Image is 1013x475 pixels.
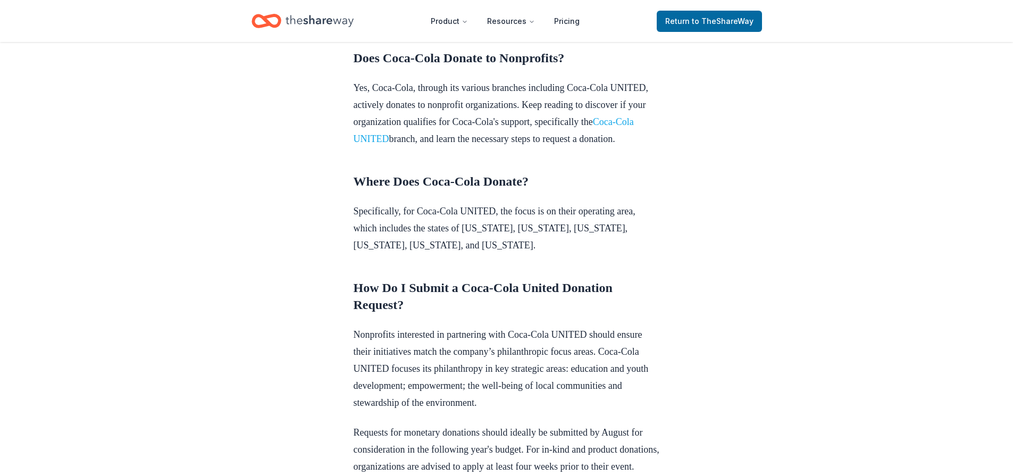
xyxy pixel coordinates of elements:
[665,15,754,28] span: Return
[354,279,660,313] h2: How Do I Submit a Coca-Cola United Donation Request?
[354,203,660,254] p: Specifically, for Coca-Cola UNITED, the focus is on their operating area, which includes the stat...
[657,11,762,32] a: Returnto TheShareWay
[692,16,754,26] span: to TheShareWay
[354,326,660,411] p: Nonprofits interested in partnering with Coca-Cola UNITED should ensure their initiatives match t...
[354,116,634,144] a: Coca-Cola UNITED
[479,11,543,32] button: Resources
[354,79,660,147] p: Yes, Coca-Cola, through its various branches including Coca-Cola UNITED, actively donates to nonp...
[354,173,660,190] h2: Where Does Coca-Cola Donate?
[422,11,476,32] button: Product
[546,11,588,32] a: Pricing
[354,49,660,66] h2: Does Coca-Cola Donate to Nonprofits?
[252,9,354,34] a: Home
[422,9,588,34] nav: Main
